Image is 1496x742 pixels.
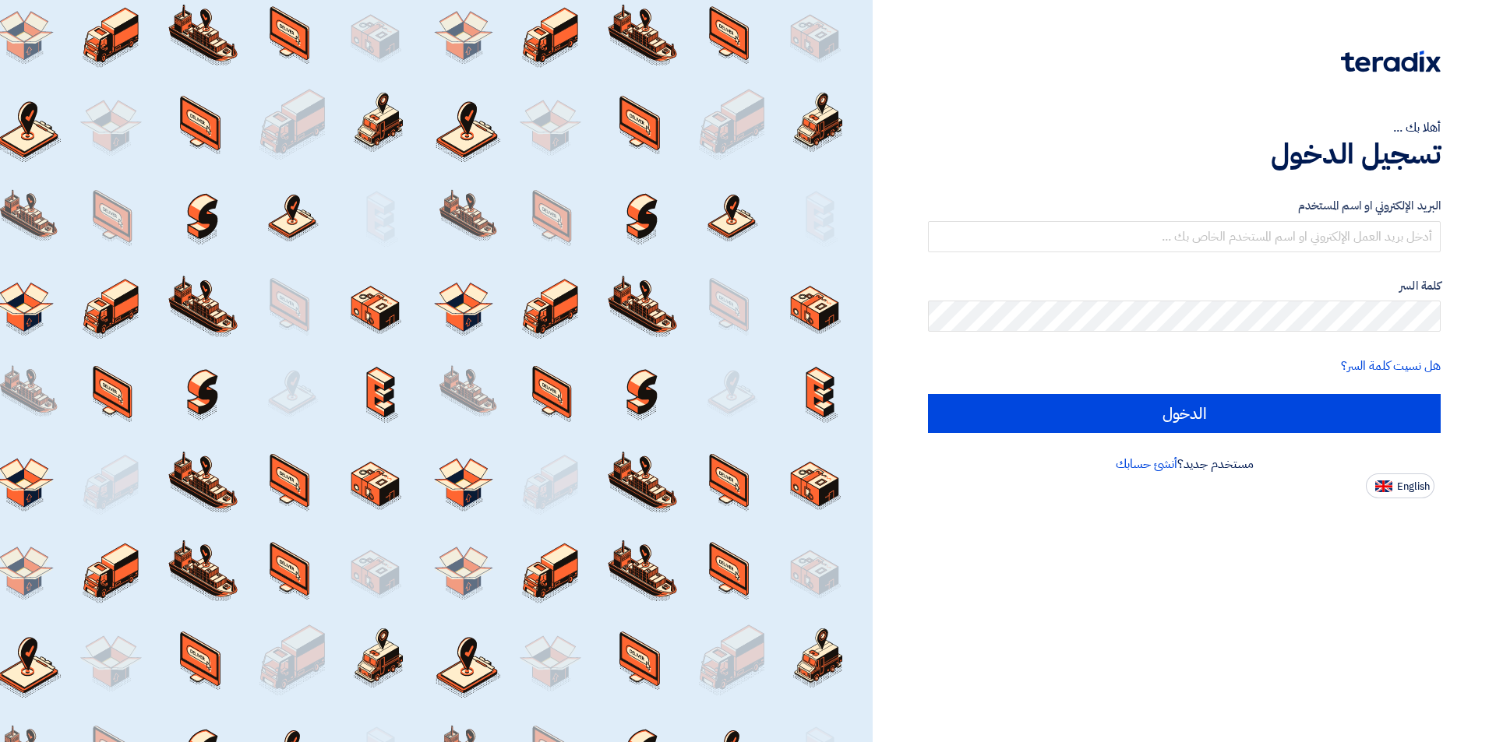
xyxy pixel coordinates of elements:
input: الدخول [928,394,1441,433]
label: كلمة السر [928,277,1441,295]
a: هل نسيت كلمة السر؟ [1341,357,1441,375]
img: Teradix logo [1341,51,1441,72]
button: English [1366,473,1434,498]
span: English [1397,481,1430,492]
label: البريد الإلكتروني او اسم المستخدم [928,197,1441,215]
input: أدخل بريد العمل الإلكتروني او اسم المستخدم الخاص بك ... [928,221,1441,252]
a: أنشئ حسابك [1116,455,1177,473]
img: en-US.png [1375,480,1392,492]
div: أهلا بك ... [928,118,1441,137]
h1: تسجيل الدخول [928,137,1441,171]
div: مستخدم جديد؟ [928,455,1441,473]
